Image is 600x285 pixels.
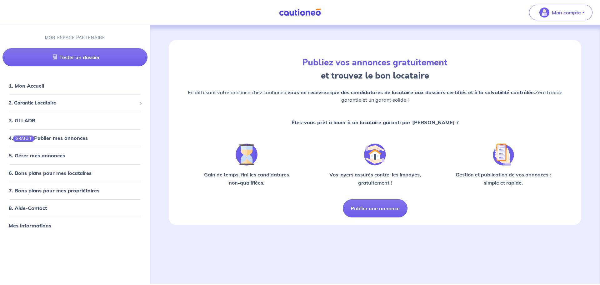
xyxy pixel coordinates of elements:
span: 2. Garantie Locataire [9,99,137,107]
a: 1. Mon Accueil [9,83,44,89]
button: Publier une annonce [343,199,407,217]
img: illu_account_valid_menu.svg [539,8,549,18]
a: 7. Bons plans pour mes propriétaires [9,187,99,194]
div: 1. Mon Accueil [2,79,147,92]
div: Mes informations [2,219,147,232]
p: Vos loyers assurés contre les impayés, gratuitement ! [327,170,423,187]
h3: et trouvez le bon locataire [182,71,567,81]
a: 6. Bons plans pour mes locataires [9,170,92,176]
button: illu_account_valid_menu.svgMon compte [529,5,592,20]
div: 5. Gérer mes annonces [2,149,147,162]
a: 3. GLI ADB [9,117,35,124]
img: illu_protection.svg [364,144,386,165]
p: Gain de temps, fini les candidatures non-qualifiées. [198,170,295,187]
p: Gestion et publication de vos annonces : simple et rapide. [455,170,552,187]
img: Cautioneo [277,8,323,16]
a: 5. Gérer mes annonces [9,152,65,159]
a: Mes informations [9,222,51,229]
div: 2. Garantie Locataire [2,97,147,109]
div: 4.GRATUITPublier mes annonces [2,132,147,144]
a: 4.GRATUITPublier mes annonces [9,135,88,141]
div: 3. GLI ADB [2,114,147,127]
a: Tester un dossier [2,48,147,66]
div: 6. Bons plans pour mes locataires [2,167,147,179]
p: En diffusant votre annonce chez cautioneo, Zéro fraude garantie et un garant solide ! [182,89,567,104]
img: illu_finished.svg [492,144,514,165]
p: MON ESPACE PARTENAIRE [45,35,105,41]
p: Mon compte [552,9,581,16]
img: illu_hourglass.svg [236,144,257,165]
strong: Publiez vos annonces gratuitement [302,56,447,69]
div: 8. Aide-Contact [2,202,147,214]
strong: vous ne recevrez que des candidatures de locataire aux dossiers certifiés et à la solvabilité con... [287,89,535,95]
div: 7. Bons plans pour mes propriétaires [2,184,147,197]
a: 8. Aide-Contact [9,205,47,211]
strong: Êtes-vous prêt à louer à un locataire garanti par [PERSON_NAME] ? [292,119,459,125]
